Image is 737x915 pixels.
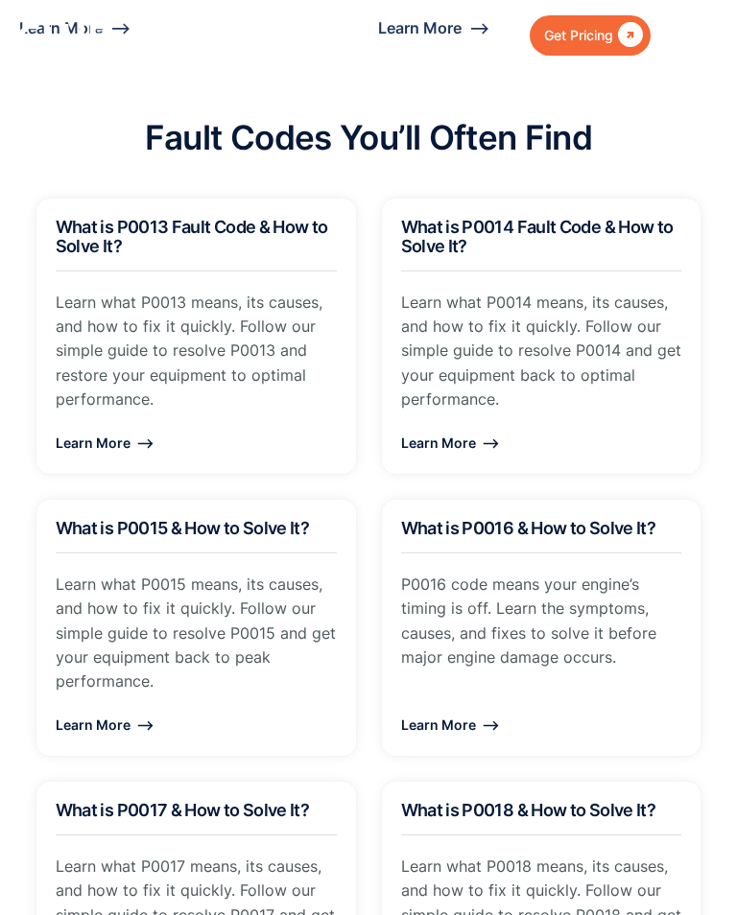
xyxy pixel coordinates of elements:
h2: What is P0013 Fault Code & How to Solve It? [56,218,337,256]
a: Get Pricing [530,15,651,55]
div: Learn More ⟶ [56,713,337,737]
a: What is P0014 Fault Code & How to Solve It?Learn what P0014 means, its causes, and how to fix it ... [381,198,702,475]
p: Learn what P0015 means, its causes, and how to fix it quickly. Follow our simple guide to resolve... [56,573,337,693]
div: Get Pricing [544,23,613,47]
div: Learn More ⟶ [56,431,337,455]
h2: What is P0018 & How to Solve It? [401,801,682,820]
p: Learn what P0013 means, its causes, and how to fix it quickly. Follow our simple guide to resolve... [56,291,337,411]
h2: What is P0014 Fault Code & How to Solve It? [401,218,682,256]
a: What is P0016 & How to Solve It?P0016 code means your engine’s timing is off. Learn the symptoms,... [381,499,702,757]
p: P0016 code means your engine’s timing is off. Learn the symptoms, causes, and fixes to solve it b... [401,573,682,669]
div: Learn More ⟶ [401,713,682,737]
p: Learn what P0014 means, its causes, and how to fix it quickly. Follow our simple guide to resolve... [401,291,682,411]
h2: What is P0017 & How to Solve It? [56,801,337,820]
a: What is P0013 Fault Code & How to Solve It?Learn what P0013 means, its causes, and how to fix it ... [36,198,357,475]
a: What is P0015 & How to Solve It?Learn what P0015 means, its causes, and how to fix it quickly. Fo... [36,499,357,757]
h2: Fault Codes You’ll Often Find [145,119,592,156]
h2: What is P0016 & How to Solve It? [401,519,682,538]
div:  [613,23,643,47]
div: Learn More ⟶ [401,431,682,455]
div: menu [660,7,718,64]
h2: What is P0015 & How to Solve It? [56,519,337,538]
